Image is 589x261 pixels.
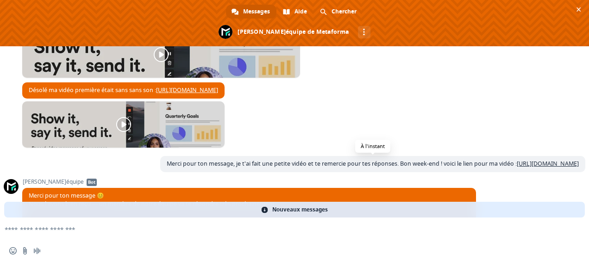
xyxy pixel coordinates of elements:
span: Bot [87,179,97,186]
span: Nouveaux messages [272,202,328,217]
span: Insérer un emoji [9,247,17,255]
textarea: Entrez votre message... [5,225,555,234]
div: Autres canaux [358,26,370,38]
span: Message audio [33,247,41,255]
span: Désolé ma vidéo première était sans sans son : [29,86,218,94]
div: Chercher [314,5,363,19]
a: [URL][DOMAIN_NAME] [517,160,579,168]
div: Aide [277,5,313,19]
span: Merci pour ton message, je t'ai fait une petite vidéo et te remercie pour tes réponses. Bon week-... [167,160,579,168]
span: Aide [294,5,307,19]
span: Merci pour ton message 😊 Nous l’avons bien reçu — un membre de notre équipe va te répondre très p... [29,192,470,224]
span: [PERSON_NAME]équipe [22,179,476,185]
span: Envoyer un fichier [21,247,29,255]
span: Chercher [332,5,357,19]
div: Messages [226,5,276,19]
a: [URL][DOMAIN_NAME] [156,86,218,94]
span: Messages [243,5,270,19]
span: Fermer le chat [574,5,583,14]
